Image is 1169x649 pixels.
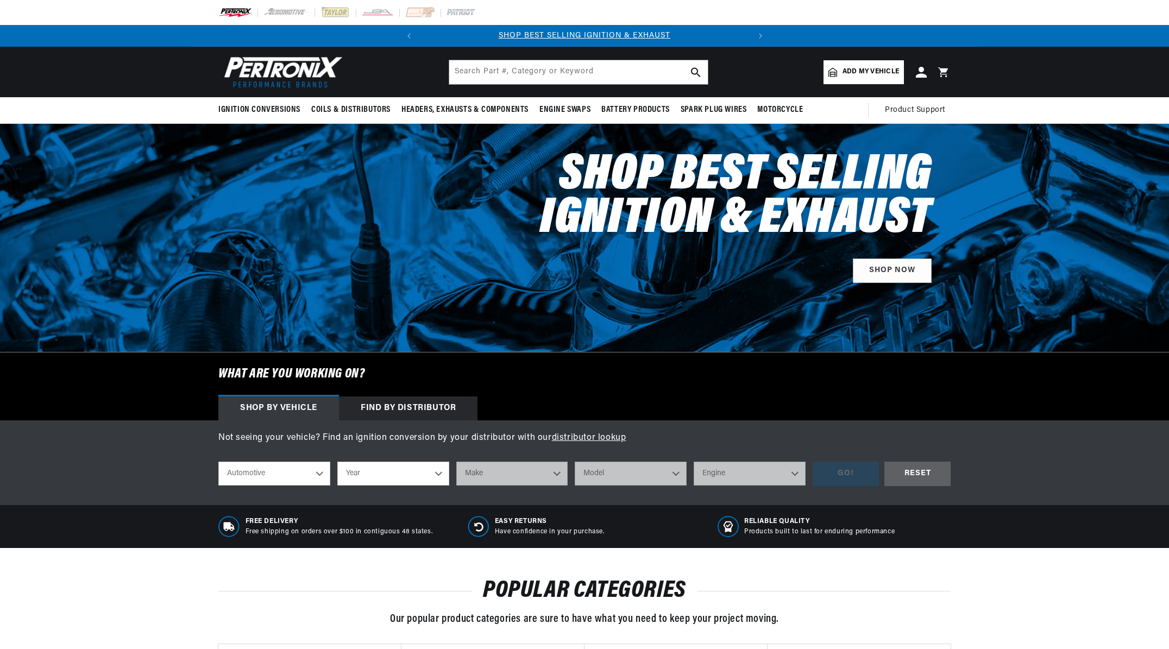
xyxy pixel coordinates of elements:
[311,104,391,116] span: Coils & Distributors
[885,104,945,116] span: Product Support
[339,396,477,420] div: Find by Distributor
[499,31,670,40] a: SHOP BEST SELLING IGNITION & EXHAUST
[694,462,806,486] select: Engine
[596,97,675,123] summary: Battery Products
[456,462,568,486] select: Make
[398,25,420,47] button: Translation missing: en.sections.announcements.previous_announcement
[757,104,803,116] span: Motorcycle
[744,527,895,537] p: Products built to last for enduring performance
[246,517,433,526] span: Free Delivery
[601,104,670,116] span: Battery Products
[495,527,605,537] p: Have confidence in your purchase.
[750,25,771,47] button: Translation missing: en.sections.announcements.next_announcement
[853,259,932,283] a: SHOP NOW
[885,97,951,123] summary: Product Support
[467,154,932,241] h2: Shop Best Selling Ignition & Exhaust
[824,60,904,84] a: Add my vehicle
[218,104,300,116] span: Ignition Conversions
[191,352,978,396] h6: What are you working on?
[396,97,534,123] summary: Headers, Exhausts & Components
[552,433,626,442] a: distributor lookup
[218,462,330,486] select: Ride Type
[884,462,951,486] div: RESET
[401,104,529,116] span: Headers, Exhausts & Components
[218,53,343,91] img: Pertronix
[575,462,687,486] select: Model
[843,67,899,77] span: Add my vehicle
[539,104,590,116] span: Engine Swaps
[675,97,752,123] summary: Spark Plug Wires
[681,104,747,116] span: Spark Plug Wires
[744,517,895,526] span: RELIABLE QUALITY
[218,97,306,123] summary: Ignition Conversions
[218,581,951,601] h2: POPULAR CATEGORIES
[449,60,708,84] input: Search Part #, Category or Keyword
[306,97,396,123] summary: Coils & Distributors
[684,60,708,84] button: search button
[534,97,596,123] summary: Engine Swaps
[420,30,750,42] div: Announcement
[420,30,750,42] div: 1 of 2
[191,25,978,47] slideshow-component: Translation missing: en.sections.announcements.announcement_bar
[337,462,449,486] select: Year
[495,517,605,526] span: Easy Returns
[246,527,433,537] p: Free shipping on orders over $100 in contiguous 48 states.
[218,396,339,420] div: Shop by vehicle
[218,431,951,445] p: Not seeing your vehicle? Find an ignition conversion by your distributor with our
[390,614,779,625] span: Our popular product categories are sure to have what you need to keep your project moving.
[752,97,808,123] summary: Motorcycle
